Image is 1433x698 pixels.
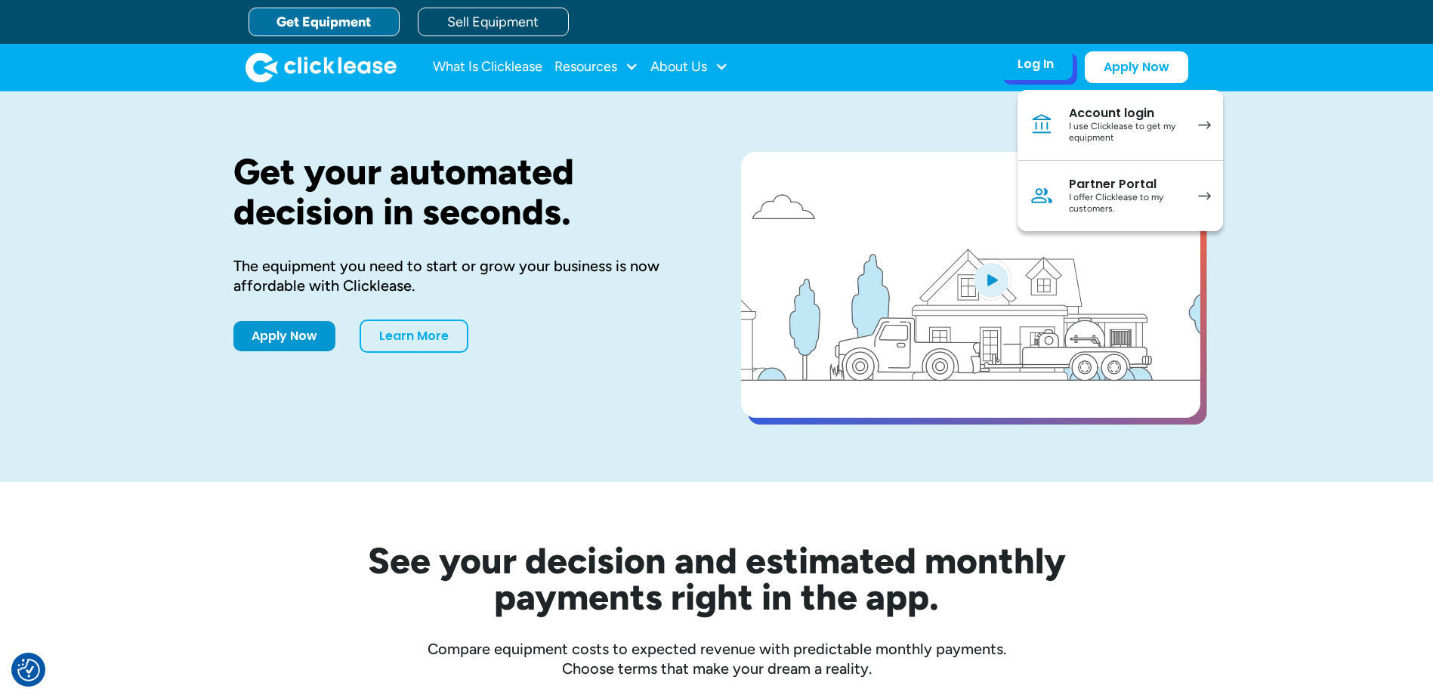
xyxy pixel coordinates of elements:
a: Sell Equipment [418,8,569,36]
div: The equipment you need to start or grow your business is now affordable with Clicklease. [233,256,693,295]
div: Partner Portal [1069,177,1183,192]
a: Partner PortalI offer Clicklease to my customers. [1018,161,1223,231]
div: About Us [650,52,728,82]
img: arrow [1198,192,1211,200]
img: Person icon [1030,184,1054,208]
a: Learn More [360,320,468,353]
button: Consent Preferences [17,659,40,681]
div: I offer Clicklease to my customers. [1069,192,1183,215]
a: What Is Clicklease [433,52,542,82]
div: Log In [1018,57,1054,72]
a: home [246,52,397,82]
a: Get Equipment [249,8,400,36]
div: Account login [1069,106,1183,121]
a: open lightbox [741,152,1200,418]
img: Bank icon [1030,113,1054,137]
h2: See your decision and estimated monthly payments right in the app. [294,542,1140,615]
div: Resources [554,52,638,82]
img: Clicklease logo [246,52,397,82]
img: Revisit consent button [17,659,40,681]
img: Blue play button logo on a light blue circular background [971,258,1011,301]
div: Compare equipment costs to expected revenue with predictable monthly payments. Choose terms that ... [233,639,1200,678]
nav: Log In [1018,90,1223,231]
a: Apply Now [1085,51,1188,83]
h1: Get your automated decision in seconds. [233,152,693,232]
a: Apply Now [233,321,335,351]
a: Account loginI use Clicklease to get my equipment [1018,90,1223,161]
img: arrow [1198,121,1211,129]
div: I use Clicklease to get my equipment [1069,121,1183,144]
